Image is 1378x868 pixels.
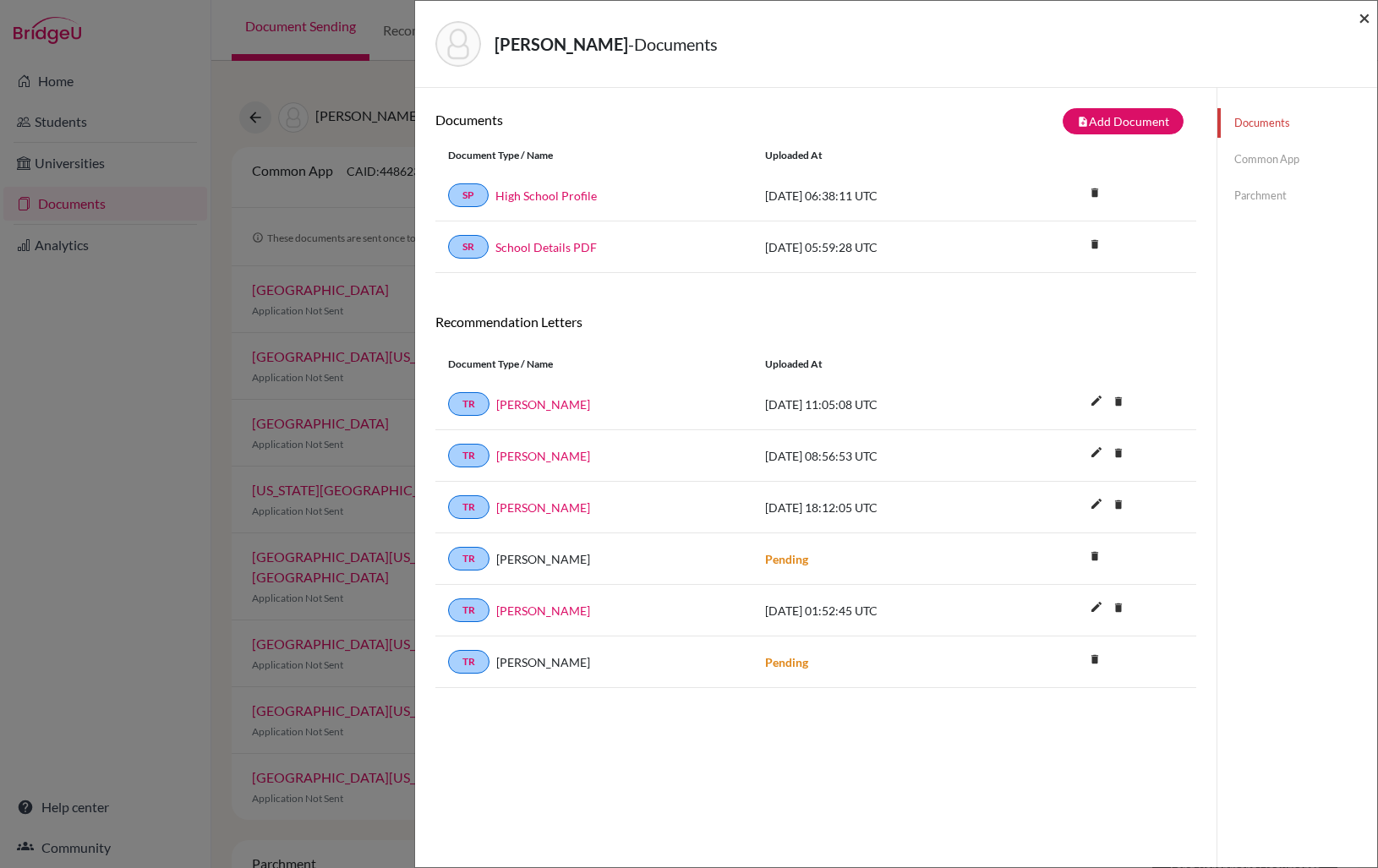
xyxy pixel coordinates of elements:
a: delete [1106,494,1131,517]
a: TR [448,392,489,416]
a: TR [448,547,489,570]
i: delete [1082,180,1107,205]
button: edit [1082,596,1111,621]
i: edit [1083,593,1110,620]
strong: [PERSON_NAME] [495,34,628,54]
i: delete [1106,595,1131,620]
a: [PERSON_NAME] [496,447,590,465]
span: [PERSON_NAME] [496,550,590,568]
a: [PERSON_NAME] [496,602,590,620]
div: Uploaded at [752,148,1006,163]
button: edit [1082,493,1111,518]
a: [PERSON_NAME] [496,396,590,413]
strong: Pending [765,655,808,669]
a: delete [1082,234,1107,257]
a: School Details PDF [495,238,597,256]
div: [DATE] 05:59:28 UTC [752,238,1006,256]
span: [DATE] 08:56:53 UTC [765,449,878,463]
span: - Documents [628,34,718,54]
strong: Pending [765,552,808,566]
i: edit [1083,439,1110,466]
span: [DATE] 11:05:08 UTC [765,397,878,412]
i: delete [1082,232,1107,257]
i: delete [1082,647,1107,672]
a: TR [448,598,489,622]
i: edit [1083,387,1110,414]
span: [DATE] 18:12:05 UTC [765,500,878,515]
a: [PERSON_NAME] [496,499,590,516]
h6: Documents [435,112,816,128]
a: delete [1082,183,1107,205]
button: note_addAdd Document [1063,108,1184,134]
i: delete [1106,492,1131,517]
div: Document Type / Name [435,148,752,163]
a: delete [1082,649,1107,672]
a: High School Profile [495,187,597,205]
a: Documents [1217,108,1377,138]
a: delete [1106,598,1131,620]
button: Close [1359,8,1370,28]
a: Common App [1217,145,1377,174]
a: Parchment [1217,181,1377,210]
a: SR [448,235,489,259]
a: TR [448,650,489,674]
a: delete [1082,546,1107,569]
span: × [1359,5,1370,30]
a: TR [448,495,489,519]
i: edit [1083,490,1110,517]
span: [DATE] 01:52:45 UTC [765,603,878,618]
a: TR [448,444,489,467]
a: delete [1106,443,1131,466]
div: Document Type / Name [435,357,752,372]
a: delete [1106,391,1131,414]
div: Uploaded at [752,357,1006,372]
i: delete [1082,543,1107,569]
button: edit [1082,441,1111,467]
div: [DATE] 06:38:11 UTC [752,187,1006,205]
a: SP [448,183,489,207]
i: delete [1106,440,1131,466]
i: delete [1106,389,1131,414]
h6: Recommendation Letters [435,314,1196,330]
button: edit [1082,390,1111,415]
i: note_add [1077,116,1089,128]
span: [PERSON_NAME] [496,653,590,671]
